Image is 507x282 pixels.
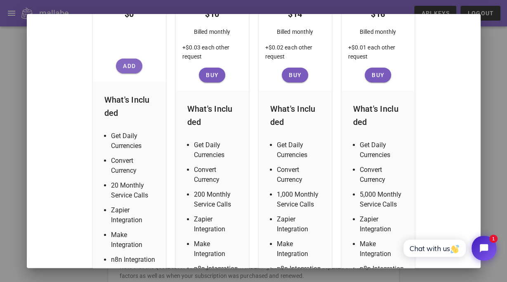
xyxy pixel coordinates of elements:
[119,63,139,69] span: Add
[277,214,323,234] li: Zapier Integration
[176,43,249,68] div: +$0.03 each other request
[394,229,503,268] iframe: Tidio Chat
[194,165,241,185] li: Convert Currency
[347,96,410,135] div: What's Included
[194,239,241,259] li: Make Integration
[365,68,391,82] button: Buy
[353,24,403,43] div: Billed monthly
[194,140,241,160] li: Get Daily Currencies
[360,239,406,259] li: Make Integration
[360,190,406,209] li: 5,000 Monthly Service Calls
[116,59,142,73] button: Add
[368,72,388,78] span: Buy
[277,165,323,185] li: Convert Currency
[181,96,244,135] div: What's Included
[360,165,406,185] li: Convert Currency
[111,205,158,225] li: Zapier Integration
[199,68,225,82] button: Buy
[277,140,323,160] li: Get Daily Currencies
[111,255,158,265] li: n8n Integration
[360,140,406,160] li: Get Daily Currencies
[194,264,241,274] li: n8n Integration
[194,214,241,234] li: Zapier Integration
[360,264,406,274] li: n8n Integration
[360,214,406,234] li: Zapier Integration
[259,43,332,68] div: +$0.02 each other request
[111,230,158,250] li: Make Integration
[194,190,241,209] li: 200 Monthly Service Calls
[342,43,415,68] div: +$0.01 each other request
[277,239,323,259] li: Make Integration
[277,264,323,274] li: n8n Integration
[285,72,305,78] span: Buy
[111,156,158,176] li: Convert Currency
[202,72,222,78] span: Buy
[187,24,237,43] div: Billed monthly
[270,24,320,43] div: Billed monthly
[111,181,158,200] li: 20 Monthly Service Calls
[282,68,308,82] button: Buy
[264,96,327,135] div: What's Included
[111,131,158,151] li: Get Daily Currencies
[98,87,161,126] div: What's Included
[277,190,323,209] li: 1,000 Monthly Service Calls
